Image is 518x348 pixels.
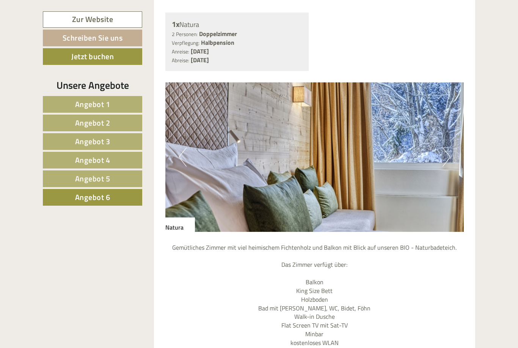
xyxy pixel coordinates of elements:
[43,78,142,92] div: Unsere Angebote
[172,30,198,38] small: 2 Personen:
[179,148,187,167] button: Previous
[199,29,237,38] b: Doppelzimmer
[75,154,110,166] span: Angebot 4
[172,19,303,30] div: Natura
[191,47,209,56] b: [DATE]
[75,135,110,147] span: Angebot 3
[75,98,110,110] span: Angebot 1
[443,148,451,167] button: Next
[75,191,110,203] span: Angebot 6
[201,38,234,47] b: Halbpension
[43,11,142,28] a: Zur Website
[191,55,209,65] b: [DATE]
[172,48,189,55] small: Anreise:
[43,30,142,46] a: Schreiben Sie uns
[165,217,195,232] div: Natura
[172,39,199,47] small: Verpflegung:
[165,82,464,232] img: image
[172,57,189,64] small: Abreise:
[75,173,110,184] span: Angebot 5
[75,117,110,129] span: Angebot 2
[43,48,142,65] a: Jetzt buchen
[172,18,179,30] b: 1x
